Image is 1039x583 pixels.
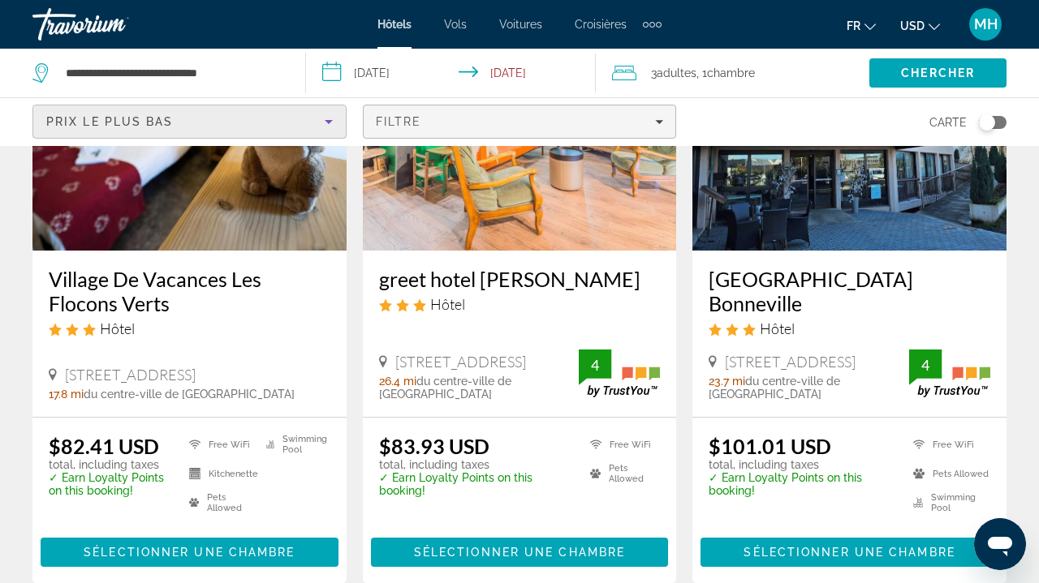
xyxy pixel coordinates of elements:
button: Toggle map [967,115,1007,130]
mat-select: Sort by [46,112,333,131]
a: [GEOGRAPHIC_DATA] Bonneville [709,267,990,315]
span: [STREET_ADDRESS] [725,353,856,371]
img: TrustYou guest rating badge [909,349,990,397]
button: Extra navigation items [643,11,662,37]
li: Kitchenette [181,463,258,484]
ins: $83.93 USD [379,434,489,458]
iframe: Bouton de lancement de la fenêtre de messagerie [974,518,1026,570]
span: [STREET_ADDRESS] [395,353,526,371]
span: USD [900,19,925,32]
span: [STREET_ADDRESS] [65,366,196,384]
div: 3 star Hotel [709,319,990,337]
span: du centre-ville de [GEOGRAPHIC_DATA] [379,375,511,401]
span: 17.8 mi [49,388,84,401]
a: Sélectionner une chambre [41,542,338,559]
li: Swimming Pool [258,434,330,455]
span: Sélectionner une chambre [84,546,295,559]
span: du centre-ville de [GEOGRAPHIC_DATA] [709,375,840,401]
span: 23.7 mi [709,375,745,388]
span: , 1 [696,62,755,84]
a: greet hotel [PERSON_NAME] [379,267,661,291]
span: Hôtel [100,319,135,337]
span: Chercher [901,66,975,79]
span: Filtre [376,115,422,128]
div: 3 star Hotel [379,295,661,313]
button: Change currency [900,14,940,37]
span: Chambre [707,66,755,79]
button: Change language [847,14,876,37]
span: Hôtel [430,295,465,313]
li: Pets Allowed [582,463,661,484]
a: Sélectionner une chambre [701,542,998,559]
div: 4 [909,355,942,375]
li: Swimming Pool [905,492,990,513]
a: Travorium [32,3,195,45]
li: Free WiFi [582,434,661,455]
span: Hôtel [760,319,795,337]
li: Free WiFi [905,434,990,455]
span: 26.4 mi [379,375,416,388]
p: ✓ Earn Loyalty Points on this booking! [49,471,169,497]
img: TrustYou guest rating badge [579,349,660,397]
button: Filters [363,105,677,139]
span: Sélectionner une chambre [414,546,625,559]
a: Hôtels [377,18,412,31]
span: Carte [929,111,967,134]
span: Sélectionner une chambre [744,546,955,559]
div: 4 [579,355,611,375]
span: Prix le plus bas [46,115,174,128]
span: 3 [651,62,696,84]
span: du centre-ville de [GEOGRAPHIC_DATA] [84,388,295,401]
ins: $82.41 USD [49,434,159,458]
p: total, including taxes [379,458,570,471]
a: Sélectionner une chambre [371,542,669,559]
p: total, including taxes [709,458,893,471]
a: Village De Vacances Les Flocons Verts [49,267,330,315]
div: 3 star Hotel [49,319,330,337]
ins: $101.01 USD [709,434,831,458]
button: Travelers: 3 adults, 0 children [596,49,869,97]
p: ✓ Earn Loyalty Points on this booking! [379,471,570,497]
button: Select check in and out date [306,49,596,97]
span: Adultes [657,66,696,79]
p: total, including taxes [49,458,169,471]
input: Search hotel destination [64,61,281,85]
span: fr [847,19,860,32]
li: Free WiFi [181,434,258,455]
li: Pets Allowed [181,492,258,513]
button: Sélectionner une chambre [701,538,998,567]
p: ✓ Earn Loyalty Points on this booking! [709,471,893,497]
a: Vols [444,18,467,31]
button: User Menu [964,7,1007,41]
span: MH [974,16,998,32]
a: Voitures [499,18,542,31]
button: Search [869,58,1007,88]
button: Sélectionner une chambre [41,538,338,567]
a: Croisières [575,18,627,31]
button: Sélectionner une chambre [371,538,669,567]
li: Pets Allowed [905,463,990,484]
